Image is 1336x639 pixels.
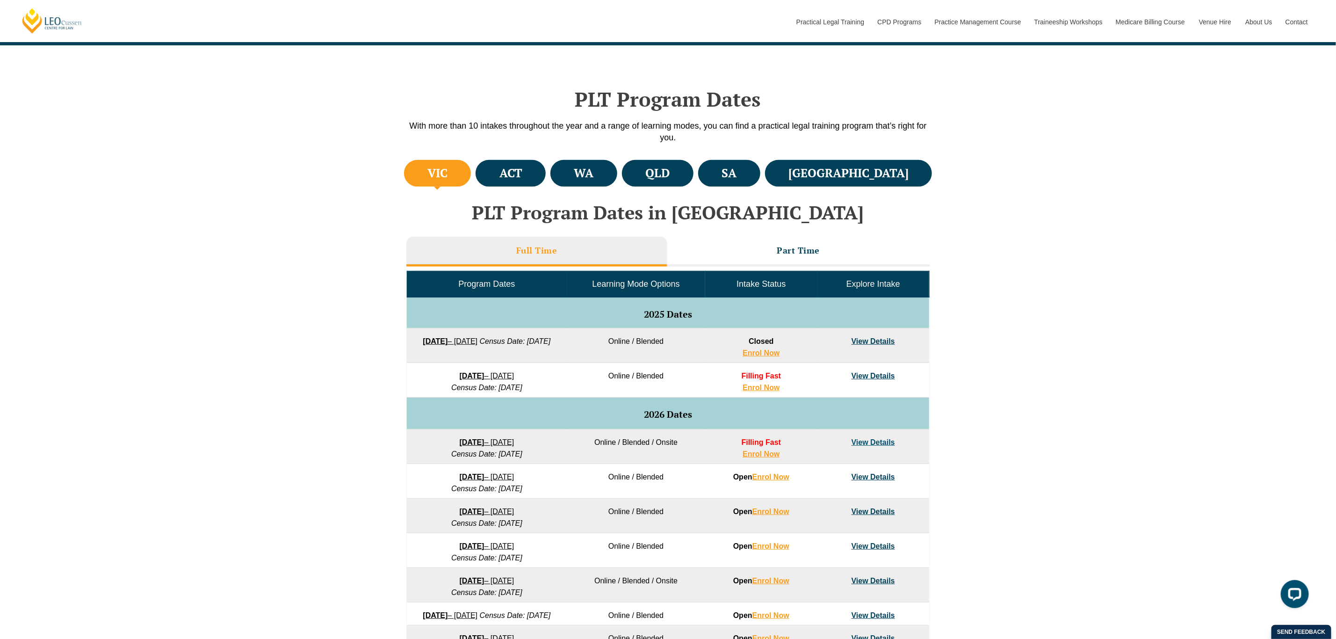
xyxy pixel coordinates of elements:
[743,384,780,392] a: Enrol Now
[742,372,781,380] span: Filling Fast
[749,337,773,345] span: Closed
[460,372,514,380] a: [DATE]– [DATE]
[480,611,551,619] em: Census Date: [DATE]
[645,166,670,181] h4: QLD
[460,508,484,516] strong: [DATE]
[427,166,448,181] h4: VIC
[789,2,871,42] a: Practical Legal Training
[733,577,789,585] strong: Open
[460,372,484,380] strong: [DATE]
[460,438,484,446] strong: [DATE]
[423,611,477,619] a: [DATE]– [DATE]
[1273,576,1313,616] iframe: LiveChat chat widget
[574,166,594,181] h4: WA
[1027,2,1109,42] a: Traineeship Workshops
[567,603,705,625] td: Online / Blended
[460,473,514,481] a: [DATE]– [DATE]
[567,429,705,464] td: Online / Blended / Onsite
[460,438,514,446] a: [DATE]– [DATE]
[567,363,705,398] td: Online / Blended
[21,7,83,34] a: [PERSON_NAME] Centre for Law
[752,577,789,585] a: Enrol Now
[423,337,477,345] a: [DATE]– [DATE]
[752,508,789,516] a: Enrol Now
[451,485,522,493] em: Census Date: [DATE]
[644,308,692,320] span: 2025 Dates
[870,2,927,42] a: CPD Programs
[722,166,737,181] h4: SA
[742,438,781,446] span: Filling Fast
[1109,2,1192,42] a: Medicare Billing Course
[567,328,705,363] td: Online / Blended
[737,279,786,289] span: Intake Status
[788,166,909,181] h4: [GEOGRAPHIC_DATA]
[1278,2,1315,42] a: Contact
[592,279,680,289] span: Learning Mode Options
[743,349,780,357] a: Enrol Now
[458,279,515,289] span: Program Dates
[777,245,820,256] h3: Part Time
[567,533,705,568] td: Online / Blended
[733,508,789,516] strong: Open
[733,473,789,481] strong: Open
[846,279,900,289] span: Explore Intake
[402,87,935,111] h2: PLT Program Dates
[743,450,780,458] a: Enrol Now
[567,499,705,533] td: Online / Blended
[567,568,705,603] td: Online / Blended / Onsite
[752,473,789,481] a: Enrol Now
[852,372,895,380] a: View Details
[852,337,895,345] a: View Details
[460,542,514,550] a: [DATE]– [DATE]
[852,611,895,619] a: View Details
[852,473,895,481] a: View Details
[451,384,522,392] em: Census Date: [DATE]
[480,337,551,345] em: Census Date: [DATE]
[852,438,895,446] a: View Details
[460,577,514,585] a: [DATE]– [DATE]
[1238,2,1278,42] a: About Us
[733,542,789,550] strong: Open
[451,554,522,562] em: Census Date: [DATE]
[752,611,789,619] a: Enrol Now
[1192,2,1238,42] a: Venue Hire
[460,508,514,516] a: [DATE]– [DATE]
[451,588,522,596] em: Census Date: [DATE]
[928,2,1027,42] a: Practice Management Course
[567,464,705,499] td: Online / Blended
[852,577,895,585] a: View Details
[499,166,522,181] h4: ACT
[402,120,935,144] p: With more than 10 intakes throughout the year and a range of learning modes, you can find a pract...
[423,337,448,345] strong: [DATE]
[852,542,895,550] a: View Details
[516,245,557,256] h3: Full Time
[423,611,448,619] strong: [DATE]
[644,408,692,421] span: 2026 Dates
[752,542,789,550] a: Enrol Now
[460,473,484,481] strong: [DATE]
[402,202,935,223] h2: PLT Program Dates in [GEOGRAPHIC_DATA]
[852,508,895,516] a: View Details
[460,542,484,550] strong: [DATE]
[451,450,522,458] em: Census Date: [DATE]
[733,611,789,619] strong: Open
[460,577,484,585] strong: [DATE]
[451,519,522,527] em: Census Date: [DATE]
